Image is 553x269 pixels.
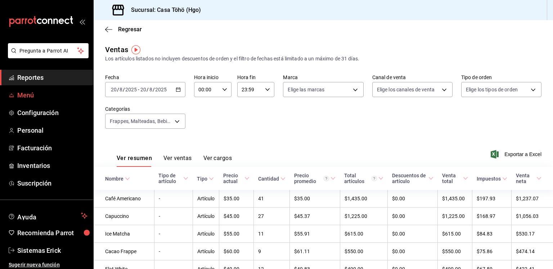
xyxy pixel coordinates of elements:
[372,75,453,80] label: Canal de venta
[140,87,147,92] input: --
[388,225,438,243] td: $0.00
[17,246,87,255] span: Sistemas Erick
[154,190,193,208] td: -
[158,173,188,184] span: Tipo de artículo
[105,176,130,182] span: Nombre
[94,225,154,243] td: Ice Matcha
[94,243,154,260] td: Cacao Frappe
[9,261,87,269] span: Sugerir nueva función
[155,87,167,92] input: ----
[237,75,275,80] label: Hora fin
[340,208,387,225] td: $1,225.00
[254,208,290,225] td: 27
[472,225,512,243] td: $84.83
[17,178,87,188] span: Suscripción
[79,19,85,24] button: open_drawer_menu
[512,208,553,225] td: $1,056.03
[105,26,142,33] button: Regresar
[17,126,87,135] span: Personal
[254,243,290,260] td: 9
[466,86,518,93] span: Elige los tipos de orden
[223,173,243,184] div: Precio actual
[111,87,117,92] input: --
[105,75,185,80] label: Fecha
[138,87,139,92] span: -
[197,176,214,182] span: Tipo
[492,150,541,159] button: Exportar a Excel
[17,211,78,220] span: Ayuda
[392,173,427,184] div: Descuentos de artículo
[117,155,232,167] div: navigation tabs
[512,190,553,208] td: $1,237.07
[438,243,472,260] td: $550.00
[154,243,193,260] td: -
[194,75,231,80] label: Hora inicio
[388,190,438,208] td: $0.00
[158,173,182,184] div: Tipo de artículo
[516,173,535,184] div: Venta neta
[19,47,77,55] span: Pregunta a Parrot AI
[94,208,154,225] td: Capuccino
[17,228,87,238] span: Recomienda Parrot
[193,208,219,225] td: Artículo
[8,43,89,58] button: Pregunta a Parrot AI
[117,87,119,92] span: /
[340,243,387,260] td: $550.00
[461,75,541,80] label: Tipo de orden
[154,225,193,243] td: -
[154,208,193,225] td: -
[17,143,87,153] span: Facturación
[438,208,472,225] td: $1,225.00
[340,190,387,208] td: $1,435.00
[123,87,125,92] span: /
[472,243,512,260] td: $75.86
[290,243,340,260] td: $61.11
[340,225,387,243] td: $615.00
[119,87,123,92] input: --
[219,225,253,243] td: $55.00
[377,86,435,93] span: Elige los canales de venta
[472,208,512,225] td: $168.97
[105,55,541,63] div: Los artículos listados no incluyen descuentos de orden y el filtro de fechas está limitado a un m...
[17,108,87,118] span: Configuración
[477,176,501,182] div: Impuestos
[290,208,340,225] td: $45.37
[294,173,336,184] span: Precio promedio
[258,176,279,182] div: Cantidad
[388,208,438,225] td: $0.00
[254,225,290,243] td: 11
[118,26,142,33] span: Regresar
[219,208,253,225] td: $45.00
[105,176,123,182] div: Nombre
[290,225,340,243] td: $55.91
[219,243,253,260] td: $60.00
[17,90,87,100] span: Menú
[149,87,153,92] input: --
[163,155,192,167] button: Ver ventas
[94,190,154,208] td: Café Americano
[438,190,472,208] td: $1,435.00
[294,173,329,184] div: Precio promedio
[388,243,438,260] td: $0.00
[5,52,89,60] a: Pregunta a Parrot AI
[442,173,468,184] span: Venta total
[324,176,329,181] svg: Precio promedio = Total artículos / cantidad
[193,190,219,208] td: Artículo
[290,190,340,208] td: $35.00
[203,155,232,167] button: Ver cargos
[105,106,185,111] label: Categorías
[219,190,253,208] td: $35.00
[193,225,219,243] td: Artículo
[223,173,249,184] span: Precio actual
[131,45,140,54] img: Tooltip marker
[197,176,207,182] div: Tipo
[512,225,553,243] td: $530.17
[117,155,152,167] button: Ver resumen
[372,176,377,181] svg: El total artículos considera cambios de precios en los artículos así como costos adicionales por ...
[17,73,87,82] span: Reportes
[392,173,433,184] span: Descuentos de artículo
[110,118,172,125] span: Frappes, Malteadas, Bebidas Frías, Cafés Fríos, Bebidas Calientes, Cafés Calientes
[283,75,363,80] label: Marca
